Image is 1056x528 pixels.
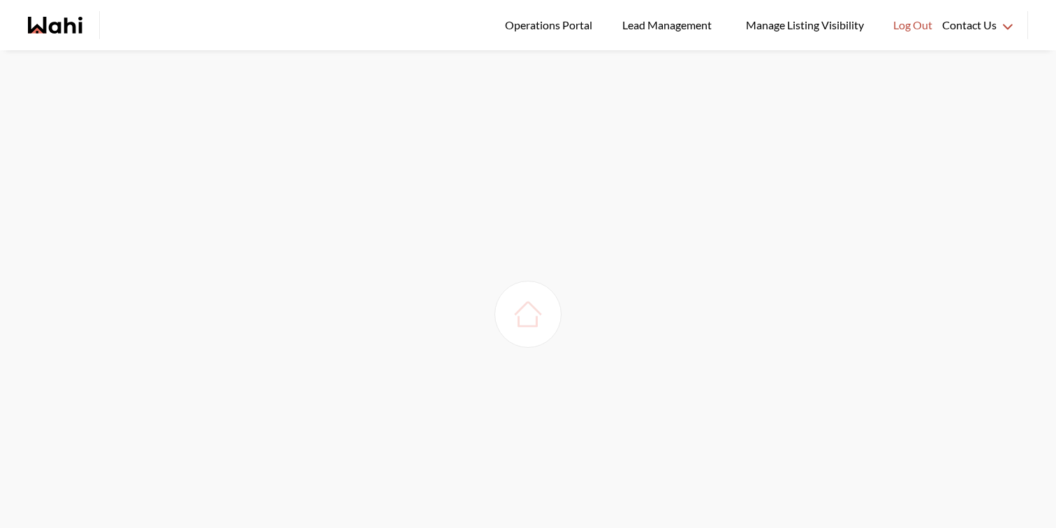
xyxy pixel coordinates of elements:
a: Wahi homepage [28,17,82,34]
span: Lead Management [622,16,717,34]
span: Operations Portal [505,16,597,34]
span: Log Out [893,16,932,34]
span: Manage Listing Visibility [742,16,868,34]
img: loading house image [508,295,548,334]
